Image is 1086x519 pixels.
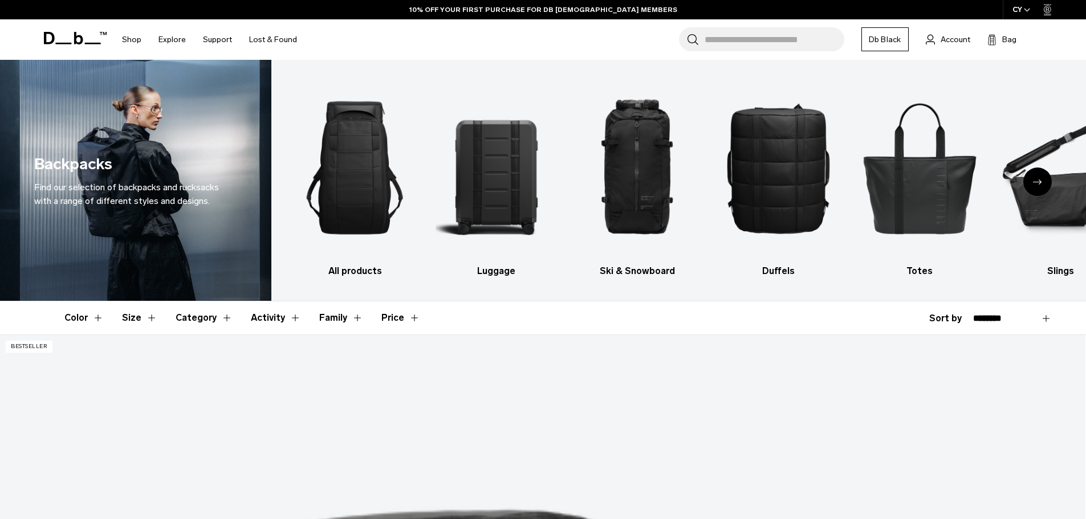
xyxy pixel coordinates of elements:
[577,77,698,278] a: Db Ski & Snowboard
[1002,34,1016,46] span: Bag
[577,77,698,259] img: Db
[203,19,232,60] a: Support
[859,264,981,278] h3: Totes
[859,77,981,278] li: 5 / 10
[122,19,141,60] a: Shop
[987,32,1016,46] button: Bag
[294,264,416,278] h3: All products
[861,27,909,51] a: Db Black
[6,341,52,353] p: Bestseller
[859,77,981,259] img: Db
[718,77,839,278] li: 4 / 10
[113,19,306,60] nav: Main Navigation
[577,77,698,278] li: 3 / 10
[64,301,104,334] button: Toggle Filter
[718,77,839,278] a: Db Duffels
[122,301,157,334] button: Toggle Filter
[249,19,297,60] a: Lost & Found
[859,77,981,278] a: Db Totes
[436,264,557,278] h3: Luggage
[409,5,677,15] a: 10% OFF YOUR FIRST PURCHASE FOR DB [DEMOGRAPHIC_DATA] MEMBERS
[34,153,112,176] h1: Backpacks
[436,77,557,259] img: Db
[319,301,363,334] button: Toggle Filter
[436,77,557,278] a: Db Luggage
[1023,167,1052,196] div: Next slide
[34,182,219,206] span: Find our selection of backpacks and rucksacks with a range of different styles and designs.
[294,77,416,259] img: Db
[941,34,970,46] span: Account
[158,19,186,60] a: Explore
[294,77,416,278] a: Db All products
[176,301,233,334] button: Toggle Filter
[718,77,839,259] img: Db
[381,301,420,334] button: Toggle Price
[718,264,839,278] h3: Duffels
[436,77,557,278] li: 2 / 10
[251,301,301,334] button: Toggle Filter
[926,32,970,46] a: Account
[294,77,416,278] li: 1 / 10
[577,264,698,278] h3: Ski & Snowboard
